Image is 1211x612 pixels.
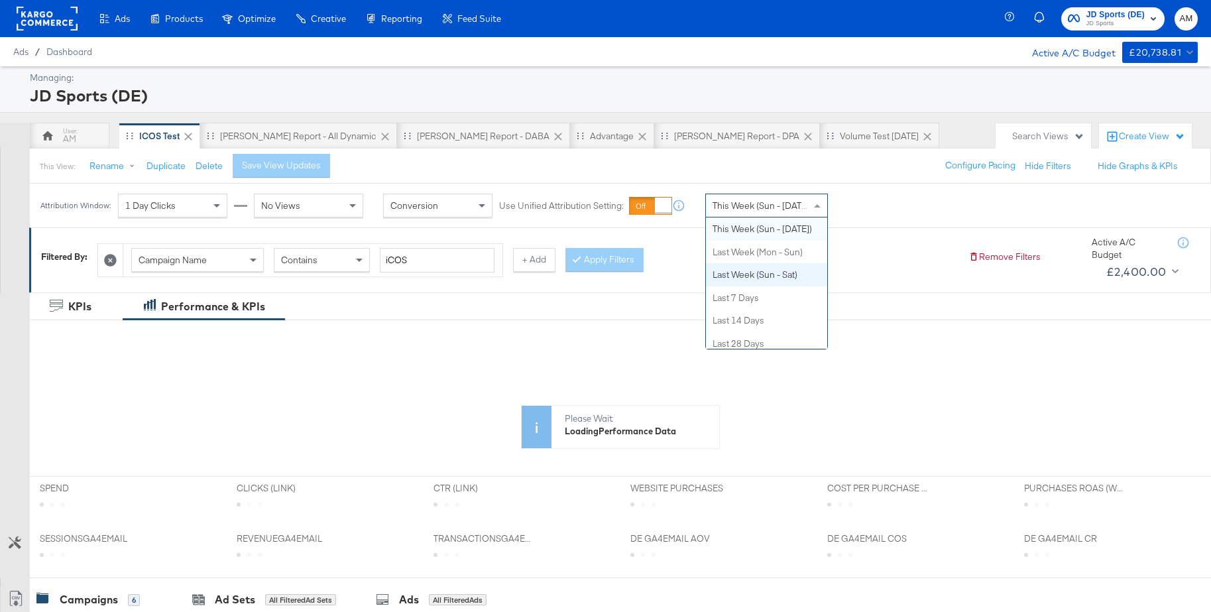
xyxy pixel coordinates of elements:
div: Drag to reorder tab [126,132,133,139]
div: Performance & KPIs [161,299,265,314]
span: / [29,46,46,57]
span: Reporting [381,13,422,24]
a: Dashboard [46,46,92,57]
button: Rename [80,154,149,178]
div: Drag to reorder tab [577,132,584,139]
div: Ad Sets [215,592,255,607]
span: Optimize [238,13,276,24]
div: Managing: [30,72,1194,84]
label: Use Unified Attribution Setting: [499,200,624,212]
div: Drag to reorder tab [827,132,834,139]
button: Duplicate [146,160,186,172]
div: Search Views [1012,130,1084,143]
button: £2,400.00 [1101,261,1181,282]
div: £20,738.81 [1129,44,1181,61]
span: No Views [261,200,300,212]
div: This Week (Sun - [DATE]) [706,217,827,241]
div: Last 14 Days [706,309,827,332]
div: Filtered By: [41,251,87,263]
button: Delete [196,160,223,172]
div: Drag to reorder tab [661,132,668,139]
div: Active A/C Budget [1018,42,1116,62]
div: All Filtered Ads [429,594,487,606]
span: Contains [281,254,317,266]
div: [PERSON_NAME] Report - DABA [417,130,549,143]
div: Create View [1119,130,1185,143]
button: Hide Graphs & KPIs [1098,160,1178,172]
div: Volume test [DATE] [840,130,919,143]
div: All Filtered Ad Sets [265,594,336,606]
button: Remove Filters [968,251,1041,263]
div: Attribution Window: [40,201,111,210]
div: JD Sports (DE) [30,84,1194,107]
div: iCOS Test [139,130,180,143]
div: 6 [128,594,140,606]
div: Campaigns [60,592,118,607]
span: Conversion [390,200,438,212]
div: KPIs [68,299,91,314]
span: 1 Day Clicks [125,200,176,212]
button: Hide Filters [1025,160,1071,172]
button: Configure Pacing [936,154,1025,178]
span: Creative [311,13,346,24]
span: Campaign Name [139,254,207,266]
span: Products [165,13,203,24]
div: Last Week (Mon - Sun) [706,241,827,264]
button: AM [1175,7,1198,31]
div: Advantage [590,130,634,143]
div: Drag to reorder tab [404,132,411,139]
button: + Add [513,248,555,272]
span: Feed Suite [457,13,501,24]
div: Last 7 Days [706,286,827,310]
span: This Week (Sun - [DATE]) [713,200,812,212]
input: Enter a search term [380,248,494,273]
span: Ads [13,46,29,57]
span: JD Sports (DE) [1086,8,1145,22]
span: AM [1180,11,1192,27]
div: Last Week (Sun - Sat) [706,263,827,286]
div: [PERSON_NAME] Report - DPA [674,130,799,143]
span: JD Sports [1086,19,1145,29]
div: [PERSON_NAME] Report - All Dynamic [220,130,376,143]
div: £2,400.00 [1106,262,1167,282]
div: AM [63,133,76,145]
span: Ads [115,13,130,24]
button: JD Sports (DE)JD Sports [1061,7,1165,31]
div: Drag to reorder tab [207,132,214,139]
div: Active A/C Budget [1092,236,1165,261]
div: Ads [399,592,419,607]
button: £20,738.81 [1122,42,1198,63]
div: This View: [40,161,75,172]
div: Last 28 Days [706,332,827,355]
